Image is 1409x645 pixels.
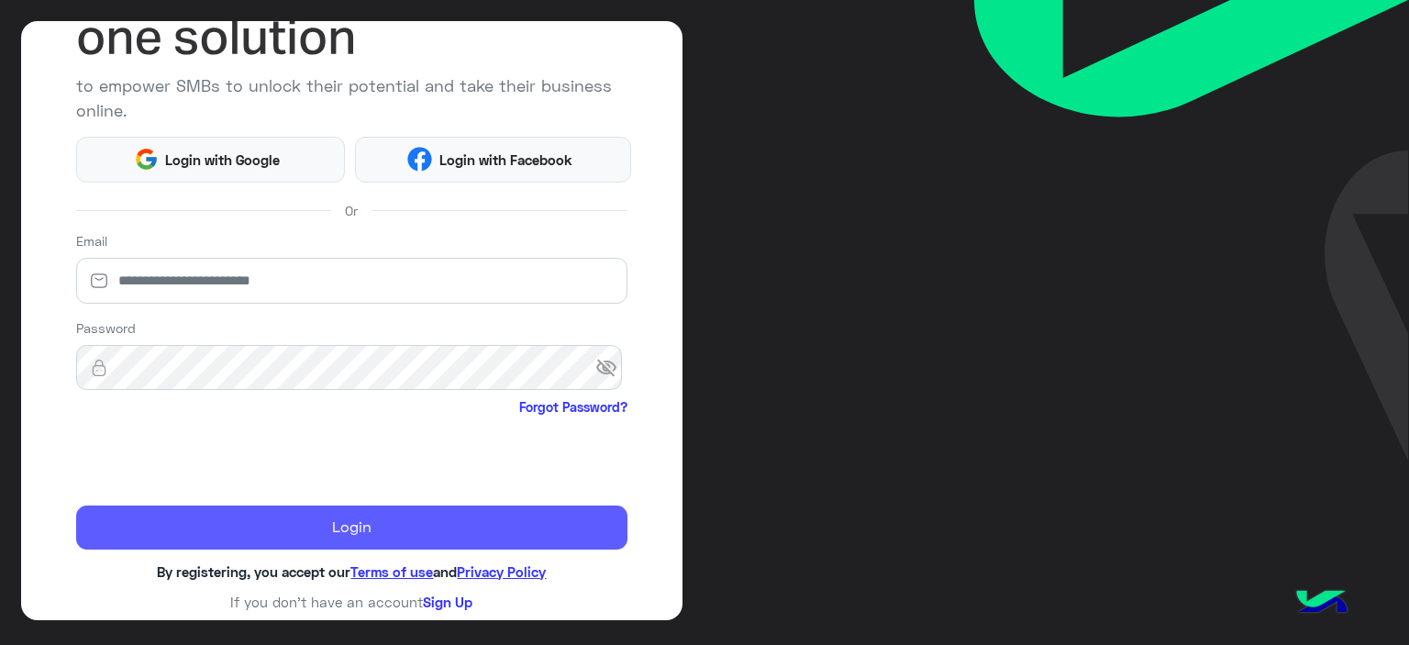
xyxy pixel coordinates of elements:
[355,137,631,183] button: Login with Facebook
[76,272,122,290] img: email
[423,594,472,610] a: Sign Up
[350,563,433,580] a: Terms of use
[457,563,546,580] a: Privacy Policy
[76,420,355,492] iframe: reCAPTCHA
[76,137,345,183] button: Login with Google
[407,147,432,172] img: Facebook
[345,201,358,220] span: Or
[433,563,457,580] span: and
[519,397,627,417] a: Forgot Password?
[76,231,107,250] label: Email
[159,150,287,171] span: Login with Google
[432,150,579,171] span: Login with Facebook
[76,73,628,123] p: to empower SMBs to unlock their potential and take their business online.
[76,318,136,338] label: Password
[1290,572,1354,636] img: hulul-logo.png
[76,506,628,550] button: Login
[134,147,159,172] img: Google
[76,594,628,610] h6: If you don’t have an account
[76,359,122,377] img: lock
[595,351,628,384] span: visibility_off
[157,563,350,580] span: By registering, you accept our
